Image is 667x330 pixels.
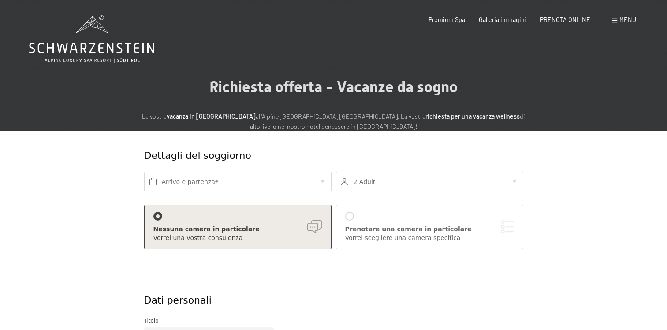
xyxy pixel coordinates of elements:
div: Prenotare una camera in particolare [345,225,514,234]
p: La vostra all'Alpine [GEOGRAPHIC_DATA] [GEOGRAPHIC_DATA]. La vostra di alto livello nel nostro ho... [140,112,528,131]
span: Menu [619,16,636,23]
div: Dati personali [144,294,523,307]
div: Vorrei una vostra consulenza [153,234,322,243]
a: Galleria immagini [479,16,526,23]
div: Nessuna camera in particolare [153,225,322,234]
a: Premium Spa [429,16,465,23]
strong: vacanza in [GEOGRAPHIC_DATA] [167,112,256,120]
a: PRENOTA ONLINE [540,16,590,23]
span: Richiesta offerta - Vacanze da sogno [209,78,458,96]
strong: richiesta per una vacanza wellness [425,112,520,120]
div: Dettagli del soggiorno [144,149,459,163]
div: Vorrei scegliere una camera specifica [345,234,514,243]
div: Titolo [144,316,523,325]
